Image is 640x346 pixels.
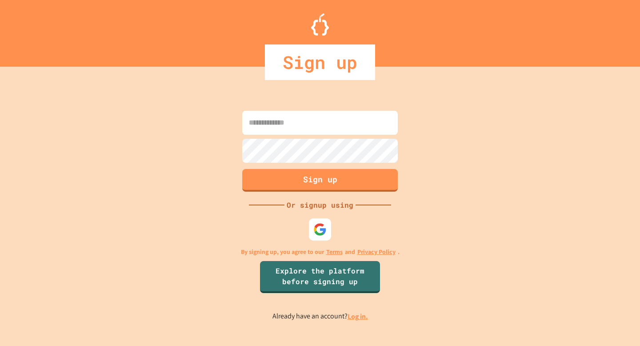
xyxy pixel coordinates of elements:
[357,247,396,257] a: Privacy Policy
[241,247,400,257] p: By signing up, you agree to our and .
[311,13,329,36] img: Logo.svg
[265,44,375,80] div: Sign up
[313,223,327,236] img: google-icon.svg
[260,261,380,293] a: Explore the platform before signing up
[242,169,398,192] button: Sign up
[284,200,356,210] div: Or signup using
[348,312,368,321] a: Log in.
[326,247,343,257] a: Terms
[272,311,368,322] p: Already have an account?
